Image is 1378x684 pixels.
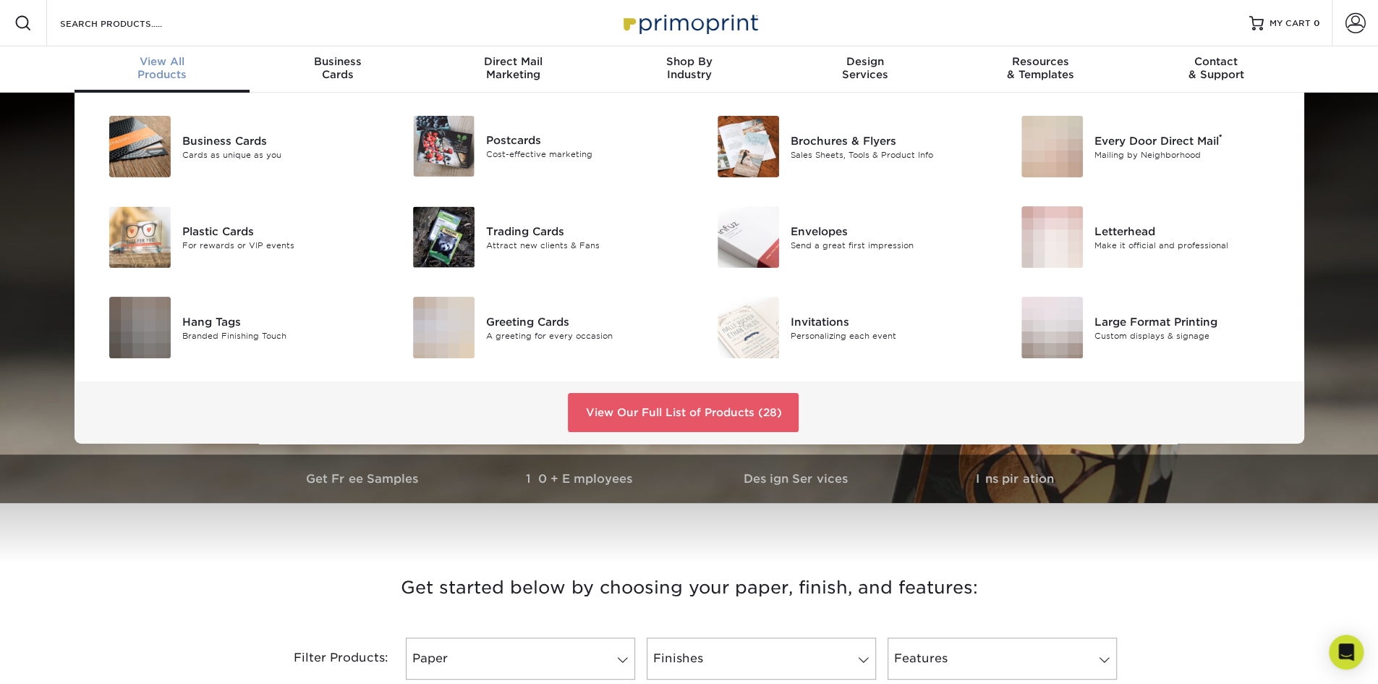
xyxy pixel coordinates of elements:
img: Invitations [718,297,779,358]
a: Hang Tags Hang Tags Branded Finishing Touch [92,291,375,364]
a: View Our Full List of Products (28) [568,393,799,432]
a: Greeting Cards Greeting Cards A greeting for every occasion [396,291,679,364]
img: Hang Tags [109,297,171,358]
h3: Get started below by choosing your paper, finish, and features: [266,555,1113,620]
a: Contact& Support [1128,46,1304,93]
a: Every Door Direct Mail Every Door Direct Mail® Mailing by Neighborhood [1004,110,1287,183]
div: Large Format Printing [1094,313,1286,329]
div: For rewards or VIP events [182,239,374,251]
div: Filter Products: [255,638,400,680]
div: Trading Cards [486,223,678,239]
div: & Templates [953,55,1128,81]
div: Mailing by Neighborhood [1094,148,1286,161]
div: & Support [1128,55,1304,81]
img: Brochures & Flyers [718,116,779,177]
div: A greeting for every occasion [486,329,678,342]
a: Invitations Invitations Personalizing each event [700,291,983,364]
span: Business [250,55,425,68]
div: Cost-effective marketing [486,148,678,161]
a: Resources& Templates [953,46,1128,93]
div: Cards as unique as you [182,148,374,161]
div: Plastic Cards [182,223,374,239]
span: Contact [1128,55,1304,68]
div: Marketing [425,55,601,81]
a: Brochures & Flyers Brochures & Flyers Sales Sheets, Tools & Product Info [700,110,983,183]
a: Features [888,638,1117,680]
a: Postcards Postcards Cost-effective marketing [396,110,679,182]
div: Every Door Direct Mail [1094,132,1286,148]
img: Primoprint [617,7,762,38]
span: MY CART [1269,17,1311,30]
span: Direct Mail [425,55,601,68]
a: DesignServices [777,46,953,93]
a: Direct MailMarketing [425,46,601,93]
a: Plastic Cards Plastic Cards For rewards or VIP events [92,200,375,274]
div: Personalizing each event [791,329,982,342]
div: Invitations [791,313,982,329]
a: BusinessCards [250,46,425,93]
div: Sales Sheets, Tools & Product Info [791,148,982,161]
input: SEARCH PRODUCTS..... [59,14,200,32]
a: Letterhead Letterhead Make it official and professional [1004,200,1287,274]
div: Open Intercom Messenger [1329,635,1364,670]
a: Shop ByIndustry [601,46,777,93]
span: 0 [1314,18,1320,28]
div: Letterhead [1094,223,1286,239]
span: Shop By [601,55,777,68]
div: Hang Tags [182,313,374,329]
span: View All [75,55,250,68]
span: Design [777,55,953,68]
img: Greeting Cards [413,297,475,358]
img: Envelopes [718,206,779,268]
a: Finishes [647,638,876,680]
img: Business Cards [109,116,171,177]
div: Custom displays & signage [1094,329,1286,342]
a: View AllProducts [75,46,250,93]
div: Make it official and professional [1094,239,1286,251]
a: Paper [406,638,635,680]
img: Plastic Cards [109,206,171,268]
sup: ® [1219,132,1222,143]
div: Industry [601,55,777,81]
div: Products [75,55,250,81]
div: Business Cards [182,132,374,148]
div: Send a great first impression [791,239,982,251]
div: Cards [250,55,425,81]
a: Envelopes Envelopes Send a great first impression [700,200,983,274]
img: Large Format Printing [1021,297,1083,358]
a: Business Cards Business Cards Cards as unique as you [92,110,375,183]
div: Postcards [486,132,678,148]
div: Services [777,55,953,81]
a: Trading Cards Trading Cards Attract new clients & Fans [396,200,679,274]
div: Brochures & Flyers [791,132,982,148]
span: Resources [953,55,1128,68]
img: Trading Cards [413,206,475,268]
div: Attract new clients & Fans [486,239,678,251]
div: Branded Finishing Touch [182,329,374,342]
img: Letterhead [1021,206,1083,268]
img: Every Door Direct Mail [1021,116,1083,177]
div: Greeting Cards [486,313,678,329]
img: Postcards [413,116,475,177]
div: Envelopes [791,223,982,239]
a: Large Format Printing Large Format Printing Custom displays & signage [1004,291,1287,364]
